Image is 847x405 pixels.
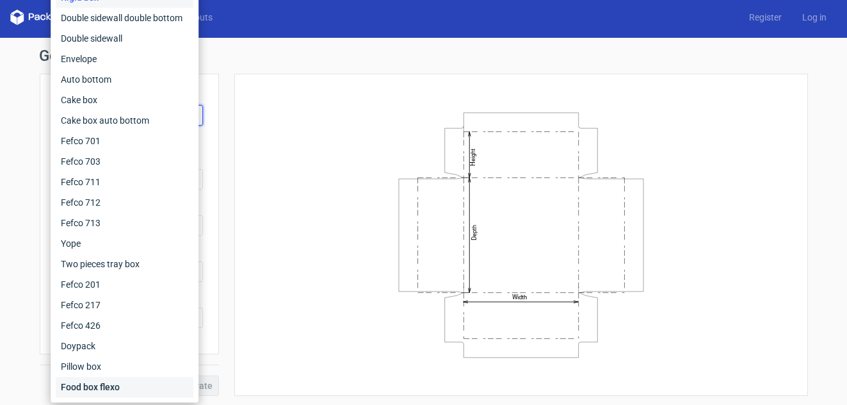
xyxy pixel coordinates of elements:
[56,315,193,336] div: Fefco 426
[56,131,193,151] div: Fefco 701
[56,213,193,233] div: Fefco 713
[512,293,526,301] text: Width
[469,148,476,165] text: Height
[56,8,193,28] div: Double sidewall double bottom
[56,90,193,110] div: Cake box
[56,233,193,254] div: Yope
[56,377,193,397] div: Food box flexo
[56,336,193,356] div: Doypack
[739,11,792,24] a: Register
[56,295,193,315] div: Fefco 217
[56,192,193,213] div: Fefco 712
[56,28,193,49] div: Double sidewall
[56,110,193,131] div: Cake box auto bottom
[56,69,193,90] div: Auto bottom
[56,356,193,377] div: Pillow box
[56,254,193,274] div: Two pieces tray box
[40,48,808,63] h1: Generate new dieline
[56,172,193,192] div: Fefco 711
[471,224,478,240] text: Depth
[56,49,193,69] div: Envelope
[56,274,193,295] div: Fefco 201
[792,11,837,24] a: Log in
[56,151,193,172] div: Fefco 703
